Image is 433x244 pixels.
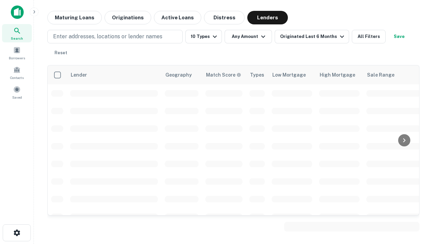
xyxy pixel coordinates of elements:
button: Enter addresses, locations or lender names [47,30,183,43]
iframe: Chat Widget [399,190,433,222]
th: High Mortgage [316,65,363,84]
div: Capitalize uses an advanced AI algorithm to match your search with the best lender. The match sco... [206,71,241,79]
a: Contacts [2,63,32,82]
div: Low Mortgage [272,71,306,79]
button: Save your search to get updates of matches that match your search criteria. [388,30,410,43]
th: Lender [67,65,161,84]
button: Originations [105,11,151,24]
th: Low Mortgage [268,65,316,84]
a: Saved [2,83,32,101]
span: Borrowers [9,55,25,61]
button: Originated Last 6 Months [275,30,349,43]
div: High Mortgage [320,71,355,79]
h6: Match Score [206,71,240,79]
p: Enter addresses, locations or lender names [53,33,162,41]
button: Distress [204,11,245,24]
th: Sale Range [363,65,424,84]
th: Capitalize uses an advanced AI algorithm to match your search with the best lender. The match sco... [202,65,246,84]
span: Saved [12,95,22,100]
button: Maturing Loans [47,11,102,24]
div: Geography [165,71,192,79]
button: Lenders [247,11,288,24]
a: Borrowers [2,44,32,62]
span: Contacts [10,75,24,80]
div: Types [250,71,264,79]
button: Active Loans [154,11,201,24]
a: Search [2,24,32,42]
div: Lender [71,71,87,79]
button: 10 Types [185,30,222,43]
th: Types [246,65,268,84]
span: Search [11,36,23,41]
div: Originated Last 6 Months [280,33,346,41]
div: Sale Range [367,71,394,79]
img: capitalize-icon.png [11,5,24,19]
button: Reset [50,46,72,60]
button: All Filters [352,30,386,43]
th: Geography [161,65,202,84]
button: Any Amount [225,30,272,43]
